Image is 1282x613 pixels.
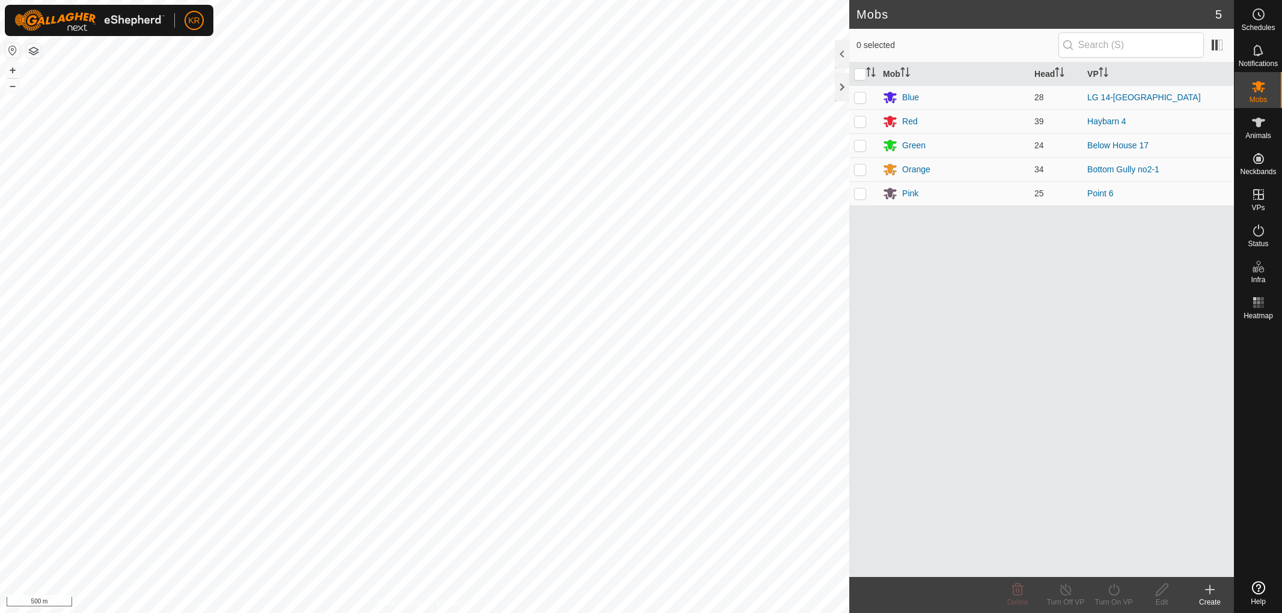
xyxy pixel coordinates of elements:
[1055,69,1064,79] p-sorticon: Activate to sort
[1087,165,1159,174] a: Bottom Gully no2-1
[5,63,20,77] button: +
[1034,92,1044,102] span: 28
[1248,240,1268,247] span: Status
[377,597,423,608] a: Privacy Policy
[1030,62,1082,86] th: Head
[1058,32,1204,58] input: Search (S)
[1034,140,1044,150] span: 24
[1034,189,1044,198] span: 25
[1245,132,1271,139] span: Animals
[26,44,41,58] button: Map Layers
[1087,140,1149,150] a: Below House 17
[1251,598,1266,605] span: Help
[1241,24,1275,31] span: Schedules
[1007,598,1028,606] span: Delete
[878,62,1030,86] th: Mob
[1087,189,1114,198] a: Point 6
[1215,5,1222,23] span: 5
[1034,116,1044,126] span: 39
[14,10,165,31] img: Gallagher Logo
[902,91,919,104] div: Blue
[1186,597,1234,608] div: Create
[1087,116,1126,126] a: Haybarn 4
[900,69,910,79] p-sorticon: Activate to sort
[1240,168,1276,175] span: Neckbands
[1082,62,1234,86] th: VP
[436,597,472,608] a: Contact Us
[5,43,20,58] button: Reset Map
[1099,69,1108,79] p-sorticon: Activate to sort
[1239,60,1278,67] span: Notifications
[188,14,200,27] span: KR
[866,69,876,79] p-sorticon: Activate to sort
[1138,597,1186,608] div: Edit
[1251,276,1265,283] span: Infra
[856,39,1058,52] span: 0 selected
[1250,96,1267,103] span: Mobs
[902,115,918,128] div: Red
[1235,576,1282,610] a: Help
[1034,165,1044,174] span: 34
[902,139,926,152] div: Green
[1244,312,1273,319] span: Heatmap
[856,7,1215,22] h2: Mobs
[1251,204,1265,211] span: VPs
[902,163,930,176] div: Orange
[902,187,918,200] div: Pink
[5,79,20,93] button: –
[1087,92,1201,102] a: LG 14-[GEOGRAPHIC_DATA]
[1042,597,1090,608] div: Turn Off VP
[1090,597,1138,608] div: Turn On VP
